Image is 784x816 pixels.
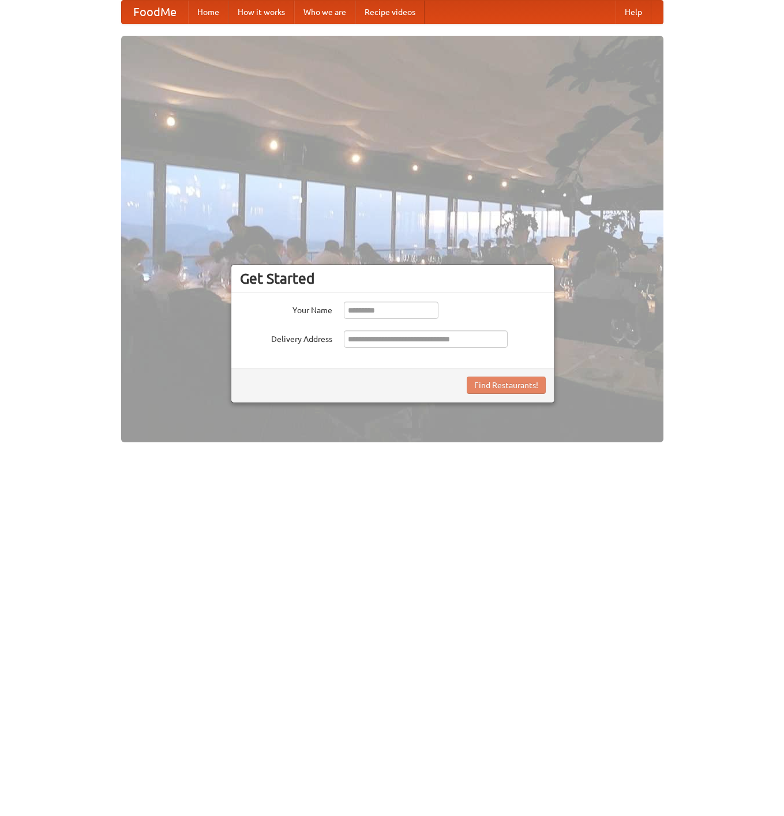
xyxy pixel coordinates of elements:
[228,1,294,24] a: How it works
[294,1,355,24] a: Who we are
[616,1,651,24] a: Help
[240,302,332,316] label: Your Name
[240,270,546,287] h3: Get Started
[355,1,425,24] a: Recipe videos
[467,377,546,394] button: Find Restaurants!
[122,1,188,24] a: FoodMe
[240,330,332,345] label: Delivery Address
[188,1,228,24] a: Home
